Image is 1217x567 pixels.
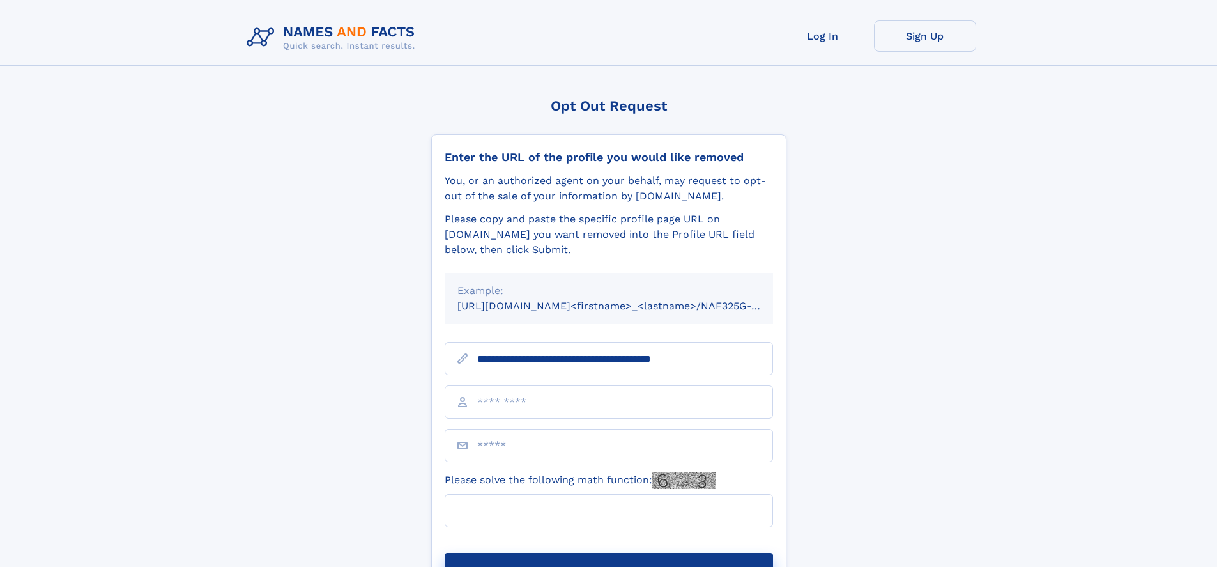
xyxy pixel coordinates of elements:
div: Please copy and paste the specific profile page URL on [DOMAIN_NAME] you want removed into the Pr... [445,212,773,258]
img: Logo Names and Facts [241,20,425,55]
a: Log In [772,20,874,52]
small: [URL][DOMAIN_NAME]<firstname>_<lastname>/NAF325G-xxxxxxxx [457,300,797,312]
label: Please solve the following math function: [445,472,716,489]
a: Sign Up [874,20,976,52]
div: You, or an authorized agent on your behalf, may request to opt-out of the sale of your informatio... [445,173,773,204]
div: Opt Out Request [431,98,786,114]
div: Example: [457,283,760,299]
div: Enter the URL of the profile you would like removed [445,150,773,164]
